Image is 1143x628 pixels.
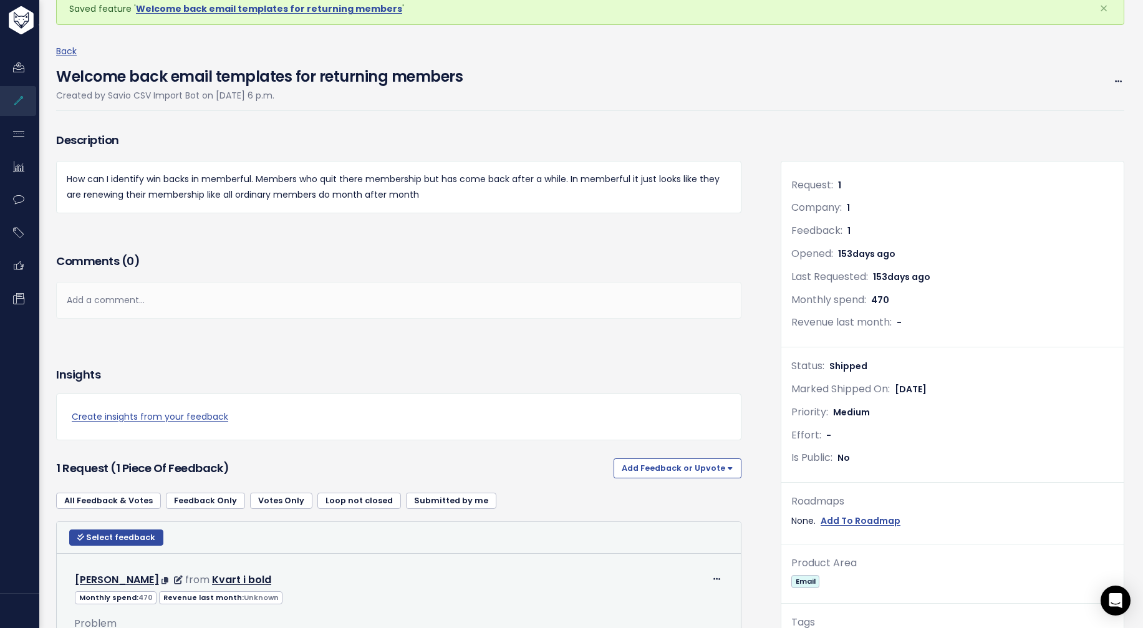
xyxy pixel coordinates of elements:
[138,592,153,602] span: 470
[791,450,832,465] span: Is Public:
[127,253,134,269] span: 0
[166,493,245,509] a: Feedback Only
[791,246,833,261] span: Opened:
[791,178,833,192] span: Request:
[838,179,841,191] span: 1
[897,316,902,329] span: -
[212,572,271,587] a: Kvart i bold
[791,513,1114,529] div: None.
[791,200,842,215] span: Company:
[317,493,401,509] a: Loop not closed
[791,428,821,442] span: Effort:
[791,575,819,588] span: Email
[887,271,930,283] span: days ago
[56,45,77,57] a: Back
[67,171,731,203] p: How can I identify win backs in memberful. Members who quit there membership but has come back af...
[833,406,870,418] span: Medium
[791,223,842,238] span: Feedback:
[136,2,402,15] a: Welcome back email templates for returning members
[86,532,155,543] span: Select feedback
[159,591,282,604] span: Revenue last month:
[56,282,741,319] div: Add a comment...
[56,59,463,88] h4: Welcome back email templates for returning members
[895,383,927,395] span: [DATE]
[56,460,609,477] h3: 1 Request (1 piece of Feedback)
[791,315,892,329] span: Revenue last month:
[791,554,1114,572] div: Product Area
[185,572,210,587] span: from
[791,359,824,373] span: Status:
[75,572,159,587] a: [PERSON_NAME]
[614,458,741,478] button: Add Feedback or Upvote
[837,452,850,464] span: No
[791,292,866,307] span: Monthly spend:
[69,529,163,546] button: Select feedback
[791,382,890,396] span: Marked Shipped On:
[56,366,100,384] h3: Insights
[852,248,895,260] span: days ago
[6,6,102,34] img: logo-white.9d6f32f41409.svg
[791,405,828,419] span: Priority:
[56,89,274,102] span: Created by Savio CSV Import Bot on [DATE] 6 p.m.
[847,225,851,237] span: 1
[56,132,741,149] h3: Description
[847,201,850,214] span: 1
[791,493,1114,511] div: Roadmaps
[56,253,741,270] h3: Comments ( )
[1101,586,1131,616] div: Open Intercom Messenger
[838,248,895,260] span: 153
[871,294,889,306] span: 470
[244,592,279,602] span: Unknown
[821,513,900,529] a: Add To Roadmap
[72,409,726,425] a: Create insights from your feedback
[829,360,867,372] span: Shipped
[56,493,161,509] a: All Feedback & Votes
[791,269,868,284] span: Last Requested:
[873,271,930,283] span: 153
[406,493,496,509] a: Submitted by me
[75,591,157,604] span: Monthly spend:
[826,429,831,442] span: -
[250,493,312,509] a: Votes Only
